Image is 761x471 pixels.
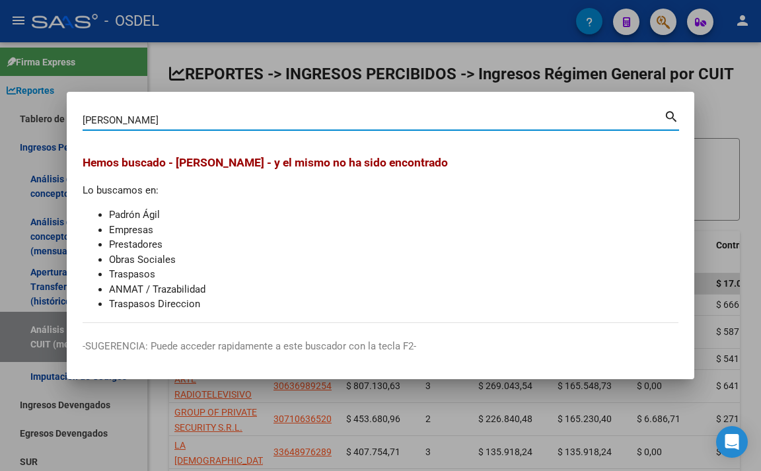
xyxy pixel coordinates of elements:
[109,297,678,312] li: Traspasos Direccion
[716,426,748,458] div: Open Intercom Messenger
[109,207,678,223] li: Padrón Ágil
[109,267,678,282] li: Traspasos
[664,108,679,124] mat-icon: search
[109,252,678,268] li: Obras Sociales
[109,237,678,252] li: Prestadores
[109,282,678,297] li: ANMAT / Trazabilidad
[83,154,678,312] div: Lo buscamos en:
[109,223,678,238] li: Empresas
[83,339,678,354] p: -SUGERENCIA: Puede acceder rapidamente a este buscador con la tecla F2-
[83,156,448,169] span: Hemos buscado - [PERSON_NAME] - y el mismo no ha sido encontrado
